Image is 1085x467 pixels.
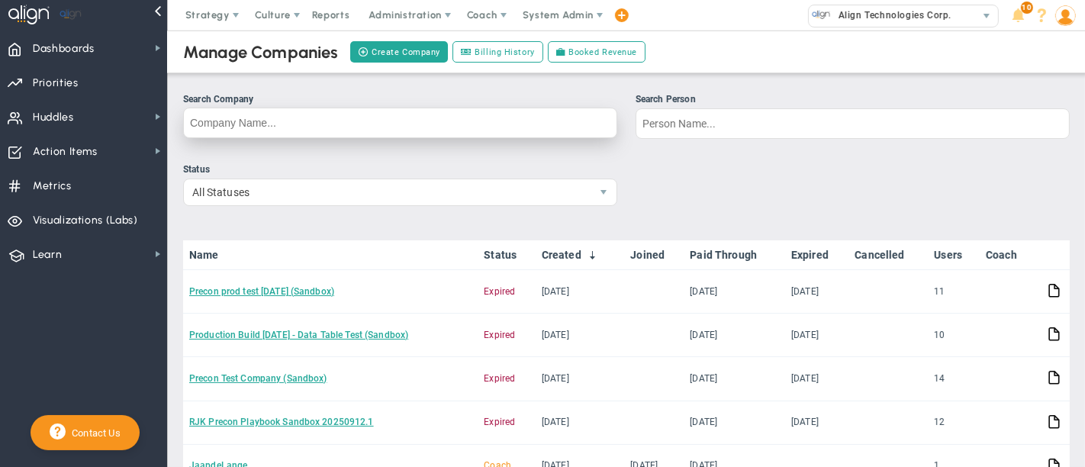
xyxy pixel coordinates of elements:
[66,427,121,439] span: Contact Us
[255,9,291,21] span: Culture
[183,163,617,177] div: Status
[369,9,441,21] span: Administration
[184,179,591,205] span: All Statuses
[452,41,543,63] a: Billing History
[183,92,617,107] div: Search Company
[630,249,678,261] a: Joined
[33,205,138,237] span: Visualizations (Labs)
[33,170,72,202] span: Metrics
[189,417,374,427] a: RJK Precon Playbook Sandbox 20250912.1
[33,33,95,65] span: Dashboards
[684,270,785,314] td: [DATE]
[536,357,624,401] td: [DATE]
[684,357,785,401] td: [DATE]
[484,373,515,384] span: Expired
[33,67,79,99] span: Priorities
[684,314,785,357] td: [DATE]
[855,249,922,261] a: Cancelled
[791,249,842,261] a: Expired
[928,401,980,445] td: 12
[548,41,646,63] a: Booked Revenue
[183,42,339,63] div: Manage Companies
[484,330,515,340] span: Expired
[33,239,62,271] span: Learn
[812,5,831,24] img: 10991.Company.photo
[1055,5,1076,26] img: 64089.Person.photo
[467,9,497,21] span: Coach
[785,401,848,445] td: [DATE]
[185,9,230,21] span: Strategy
[189,373,327,384] a: Precon Test Company (Sandbox)
[928,357,980,401] td: 14
[33,136,98,168] span: Action Items
[350,41,448,63] button: Create Company
[536,401,624,445] td: [DATE]
[684,401,785,445] td: [DATE]
[484,249,529,261] a: Status
[189,286,334,297] a: Precon prod test [DATE] (Sandbox)
[934,249,973,261] a: Users
[484,417,515,427] span: Expired
[986,249,1035,261] a: Coach
[976,5,998,27] span: select
[484,286,515,297] span: Expired
[183,108,617,138] input: Search Company
[591,179,617,205] span: select
[189,330,408,340] a: Production Build [DATE] - Data Table Test (Sandbox)
[523,9,594,21] span: System Admin
[636,92,1070,107] div: Search Person
[690,249,778,261] a: Paid Through
[536,314,624,357] td: [DATE]
[189,249,472,261] a: Name
[928,270,980,314] td: 11
[536,270,624,314] td: [DATE]
[928,314,980,357] td: 10
[636,108,1070,139] input: Search Person
[542,249,618,261] a: Created
[785,270,848,314] td: [DATE]
[831,5,951,25] span: Align Technologies Corp.
[33,101,74,134] span: Huddles
[785,357,848,401] td: [DATE]
[1021,2,1033,14] span: 10
[785,314,848,357] td: [DATE]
